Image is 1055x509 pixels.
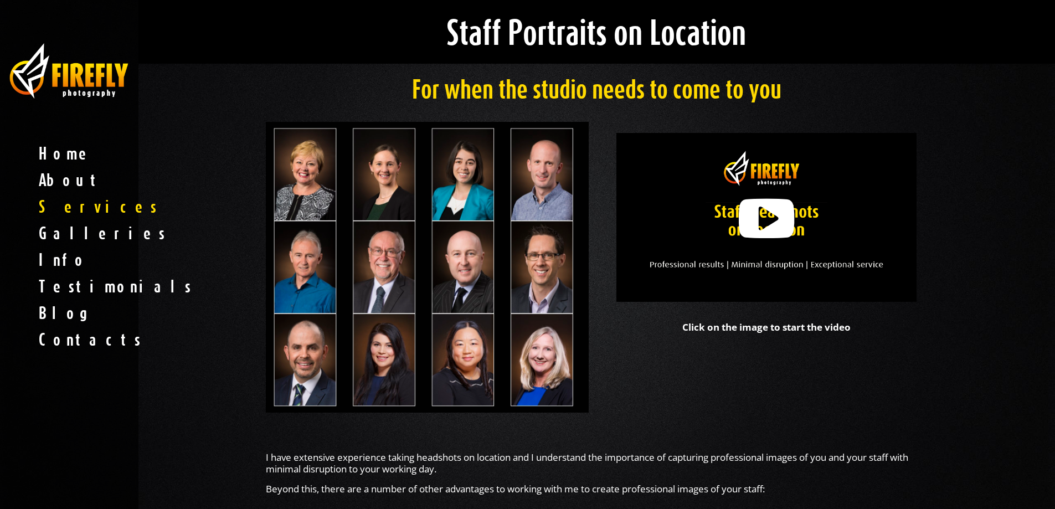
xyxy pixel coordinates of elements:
strong: Click on the image to start the video [682,321,851,333]
p: Beyond this, there are a number of other advantages to working with me to create professional ima... [266,483,928,495]
h1: Staff Portraits on Location [266,17,928,47]
p: I have extensive experience taking headshots on location and I understand the importance of captu... [266,451,928,475]
img: business photography [8,42,130,100]
span: For when the studio needs to come to you [412,74,781,104]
